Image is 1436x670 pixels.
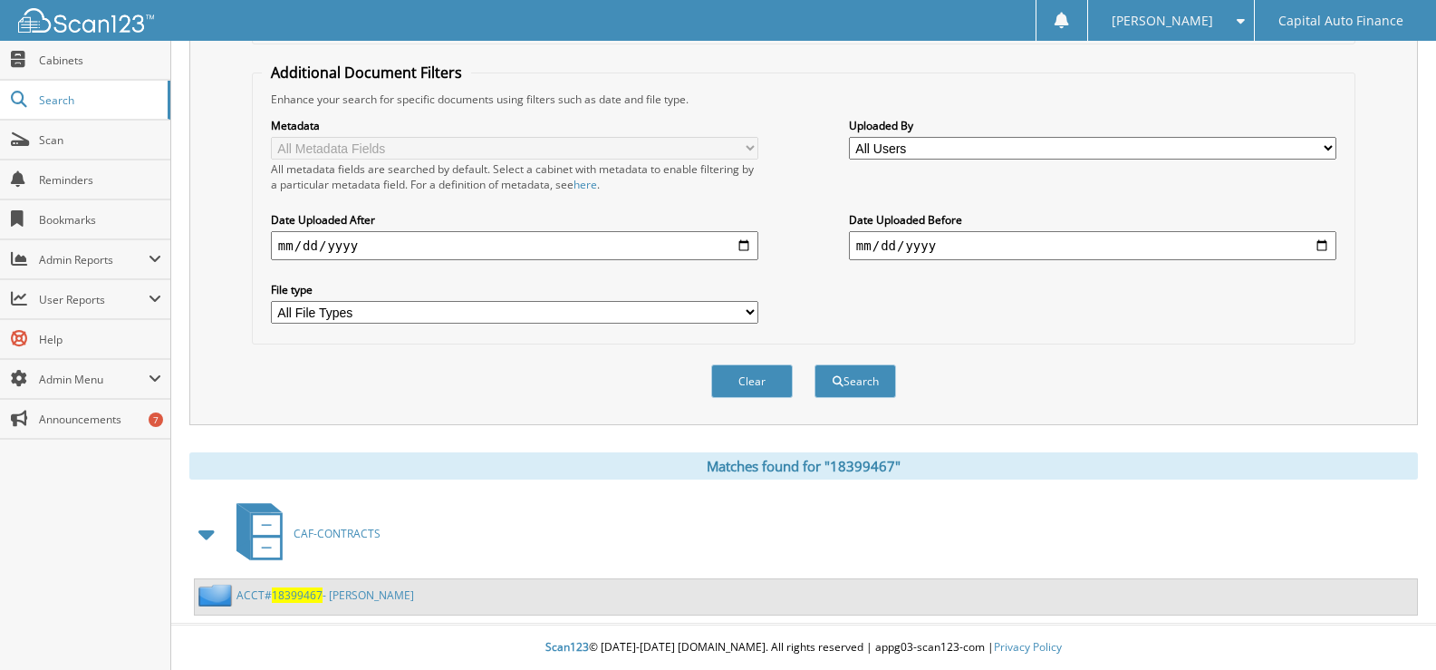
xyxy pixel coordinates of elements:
[1278,15,1403,26] span: Capital Auto Finance
[236,587,414,603] a: ACCT#18399467- [PERSON_NAME]
[545,639,589,655] span: Scan123
[39,292,149,307] span: User Reports
[39,172,161,188] span: Reminders
[711,364,793,398] button: Clear
[39,212,161,228] span: Bookmarks
[149,413,163,427] div: 7
[573,177,597,192] a: here
[39,53,161,68] span: Cabinets
[39,412,161,427] span: Announcements
[39,372,149,387] span: Admin Menu
[262,92,1345,107] div: Enhance your search for specific documents using filters such as date and file type.
[271,231,758,260] input: start
[226,498,381,569] a: CAF-CONTRACTS
[271,118,758,133] label: Metadata
[814,364,896,398] button: Search
[271,161,758,192] div: All metadata fields are searched by default. Select a cabinet with metadata to enable filtering b...
[198,584,236,607] img: folder2.png
[39,332,161,347] span: Help
[262,63,471,83] legend: Additional Document Filters
[18,8,154,33] img: scan123-logo-white.svg
[294,526,381,541] span: CAF-CONTRACTS
[39,92,159,108] span: Search
[849,118,1336,133] label: Uploaded By
[849,212,1336,228] label: Date Uploaded Before
[1112,15,1213,26] span: [PERSON_NAME]
[272,587,323,603] span: 18399467
[39,132,161,148] span: Scan
[271,282,758,297] label: File type
[171,626,1436,670] div: © [DATE]-[DATE] [DOMAIN_NAME]. All rights reserved | appg03-scan123-com |
[849,231,1336,260] input: end
[39,252,149,267] span: Admin Reports
[1345,583,1436,670] iframe: Chat Widget
[994,639,1062,655] a: Privacy Policy
[189,452,1418,480] div: Matches found for "18399467"
[271,212,758,228] label: Date Uploaded After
